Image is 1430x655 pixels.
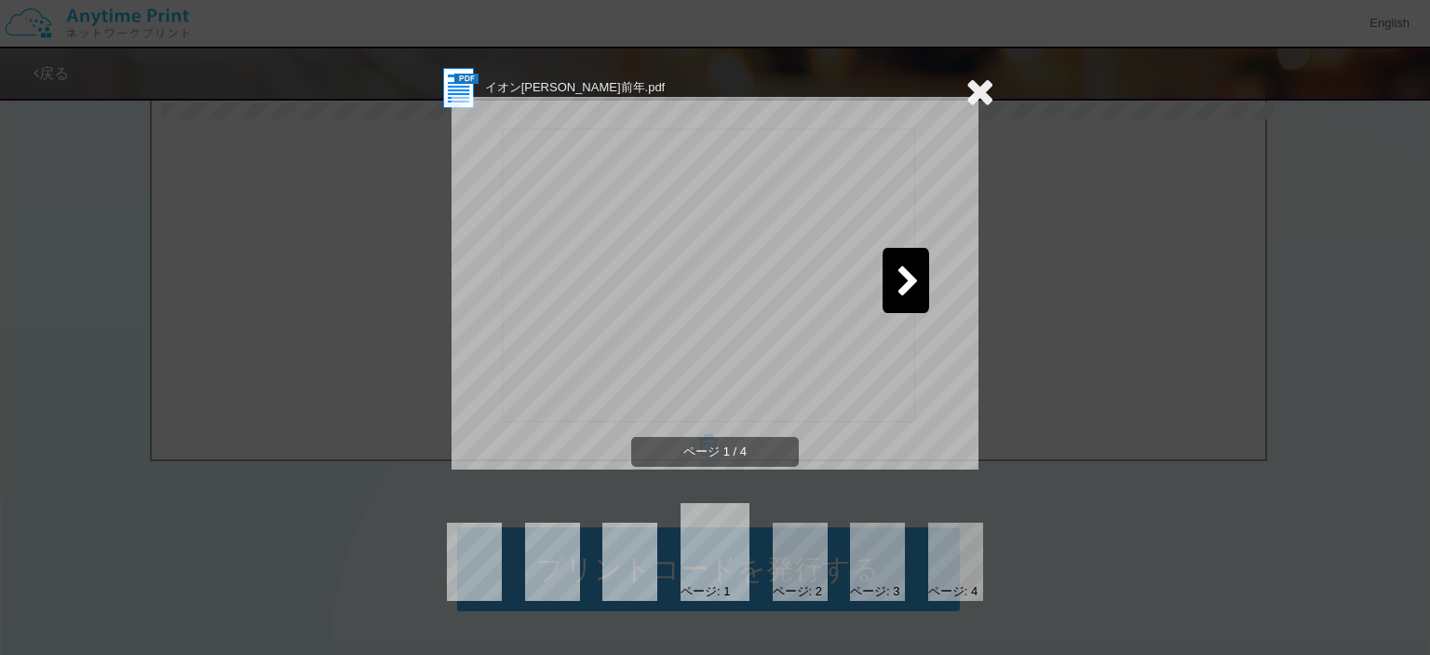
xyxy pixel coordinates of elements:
[850,583,899,601] div: ページ: 3
[928,583,978,601] div: ページ: 4
[681,583,730,601] div: ページ: 1
[773,583,822,601] div: ページ: 2
[631,437,799,468] span: ページ 1 / 4
[485,80,666,94] span: イオン[PERSON_NAME]前年.pdf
